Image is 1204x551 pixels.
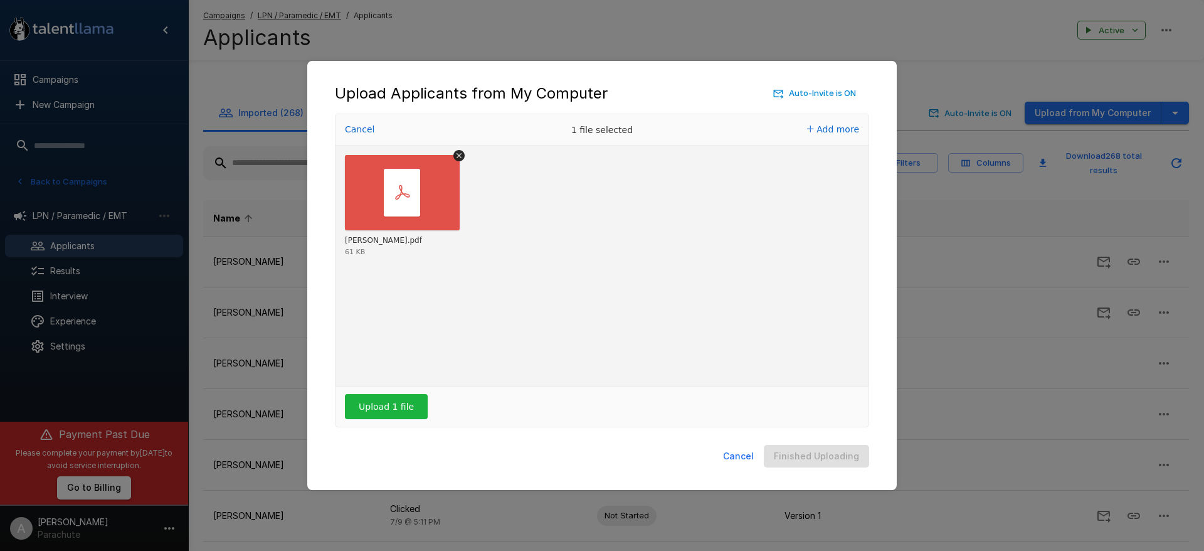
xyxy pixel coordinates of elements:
button: Auto-Invite is ON [771,83,859,103]
button: Cancel [718,445,759,468]
button: Add more files [802,120,864,138]
button: Cancel [341,120,378,138]
div: 1 file selected [508,114,696,146]
div: Uppy Dashboard [335,114,869,427]
button: Remove file [453,150,465,161]
div: Upload Applicants from My Computer [335,83,869,104]
span: Add more [816,124,859,134]
div: Sandra_McCallie.pdf [345,236,422,246]
button: Upload 1 file [345,394,428,419]
div: 61 KB [345,249,365,255]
